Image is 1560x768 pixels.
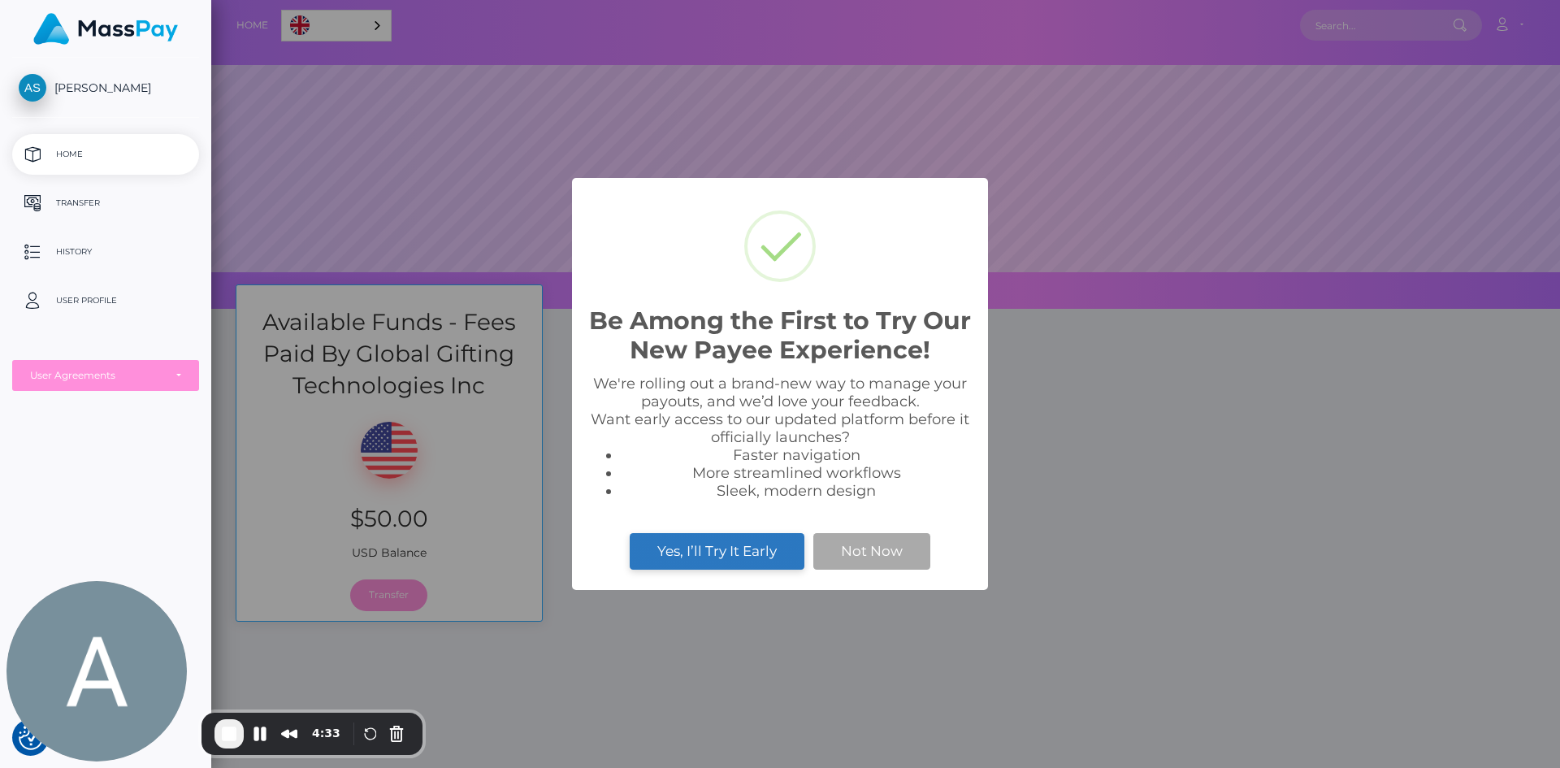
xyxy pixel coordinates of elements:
[33,13,178,45] img: MassPay
[19,142,193,167] p: Home
[588,306,972,365] h2: Be Among the First to Try Our New Payee Experience!
[30,369,163,382] div: User Agreements
[588,375,972,500] div: We're rolling out a brand-new way to manage your payouts, and we’d love your feedback. Want early...
[621,464,972,482] li: More streamlined workflows
[813,533,930,569] button: Not Now
[19,240,193,264] p: History
[621,446,972,464] li: Faster navigation
[12,360,199,391] button: User Agreements
[630,533,804,569] button: Yes, I’ll Try It Early
[12,80,199,95] span: [PERSON_NAME]
[19,289,193,313] p: User Profile
[621,482,972,500] li: Sleek, modern design
[19,191,193,215] p: Transfer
